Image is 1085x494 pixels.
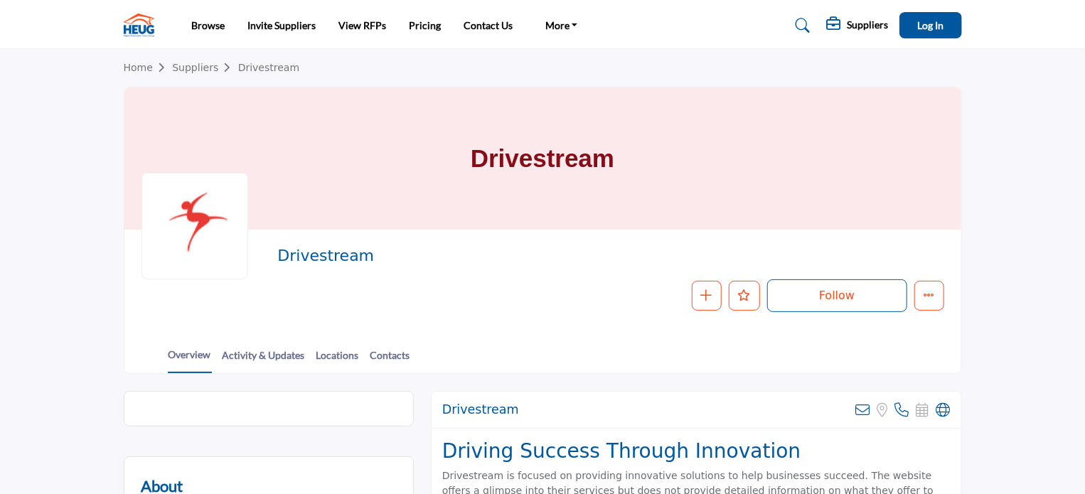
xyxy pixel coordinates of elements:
[914,281,944,311] button: More details
[848,18,889,31] h5: Suppliers
[316,348,360,372] a: Locations
[899,12,962,38] button: Log In
[124,14,161,37] img: site Logo
[277,247,668,265] h2: Drivestream
[729,281,760,311] button: Like
[168,347,212,373] a: Overview
[222,348,306,372] a: Activity & Updates
[409,19,441,31] a: Pricing
[124,62,173,73] a: Home
[464,19,513,31] a: Contact Us
[442,402,519,417] h2: Drivestream
[471,87,614,230] h1: Drivestream
[767,279,907,312] button: Follow
[781,14,819,37] a: Search
[827,17,889,34] div: Suppliers
[191,19,225,31] a: Browse
[370,348,411,372] a: Contacts
[917,19,944,31] span: Log In
[535,16,588,36] a: More
[338,19,386,31] a: View RFPs
[238,62,299,73] a: Drivestream
[172,62,237,73] a: Suppliers
[442,439,951,463] h2: Driving Success Through Innovation
[247,19,316,31] a: Invite Suppliers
